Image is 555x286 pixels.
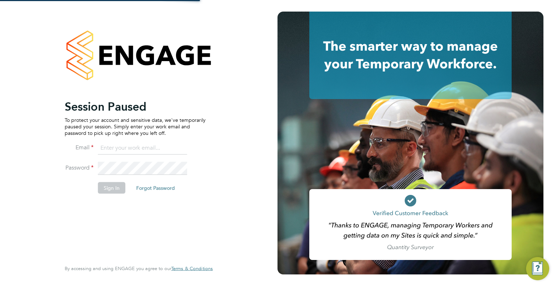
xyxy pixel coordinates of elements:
[65,164,94,171] label: Password
[98,182,125,193] button: Sign In
[171,265,213,272] span: Terms & Conditions
[65,144,94,151] label: Email
[171,266,213,272] a: Terms & Conditions
[65,99,206,114] h2: Session Paused
[130,182,181,193] button: Forgot Password
[65,265,213,272] span: By accessing and using ENGAGE you agree to our
[65,116,206,136] p: To protect your account and sensitive data, we've temporarily paused your session. Simply enter y...
[526,257,549,280] button: Engage Resource Center
[98,142,187,155] input: Enter your work email...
